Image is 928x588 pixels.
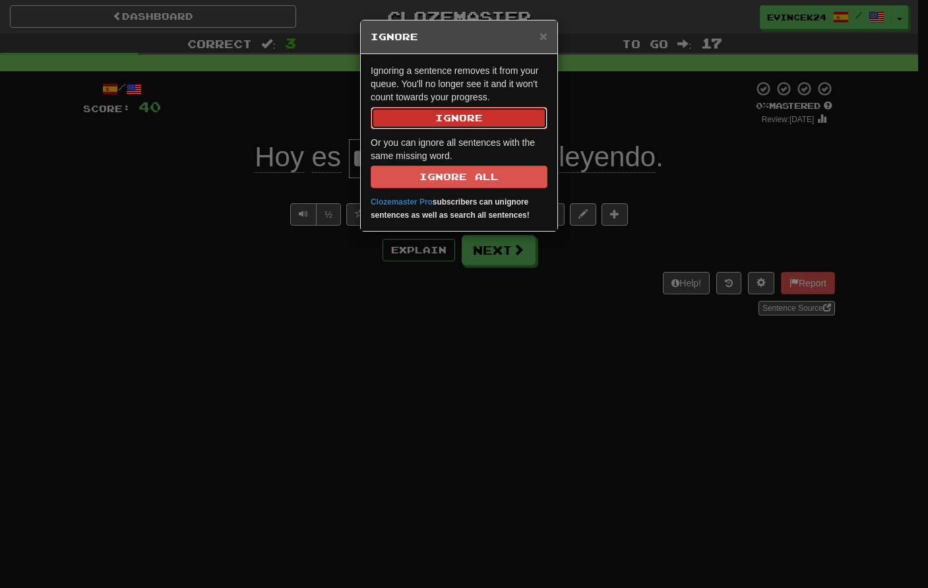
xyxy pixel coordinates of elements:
[371,64,547,129] p: Ignoring a sentence removes it from your queue. You'll no longer see it and it won't count toward...
[540,28,547,44] span: ×
[371,197,530,220] strong: subscribers can unignore sentences as well as search all sentences!
[371,166,547,188] button: Ignore All
[371,197,433,207] a: Clozemaster Pro
[371,107,547,129] button: Ignore
[540,29,547,43] button: Close
[371,136,547,188] p: Or you can ignore all sentences with the same missing word.
[371,30,547,44] h5: Ignore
